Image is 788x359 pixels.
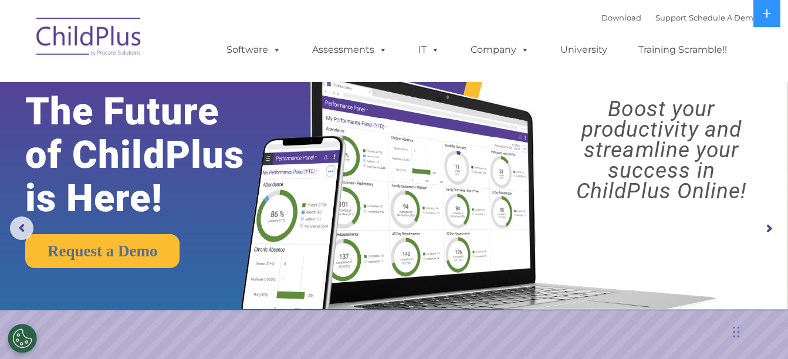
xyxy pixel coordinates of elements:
[25,234,180,268] a: Request a Demo
[459,38,541,62] a: Company
[545,99,779,201] rs-layer: Boost your productivity and streamline your success in ChildPlus Online!
[31,9,148,68] img: ChildPlus by Procare Solutions
[549,38,619,62] a: University
[300,38,399,62] a: Assessments
[163,77,199,86] span: Last name
[25,90,277,220] rs-layer: The Future of ChildPlus is Here!
[407,38,451,62] a: IT
[8,324,37,353] button: Cookies Settings
[729,303,788,359] iframe: Chat Widget
[627,38,739,62] a: Training Scramble!!
[689,13,758,22] a: Schedule A Demo
[601,13,758,22] font: |
[601,13,641,22] a: Download
[215,38,293,62] a: Software
[163,126,213,134] span: Phone number
[733,314,740,350] div: Drag
[655,13,686,22] a: Support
